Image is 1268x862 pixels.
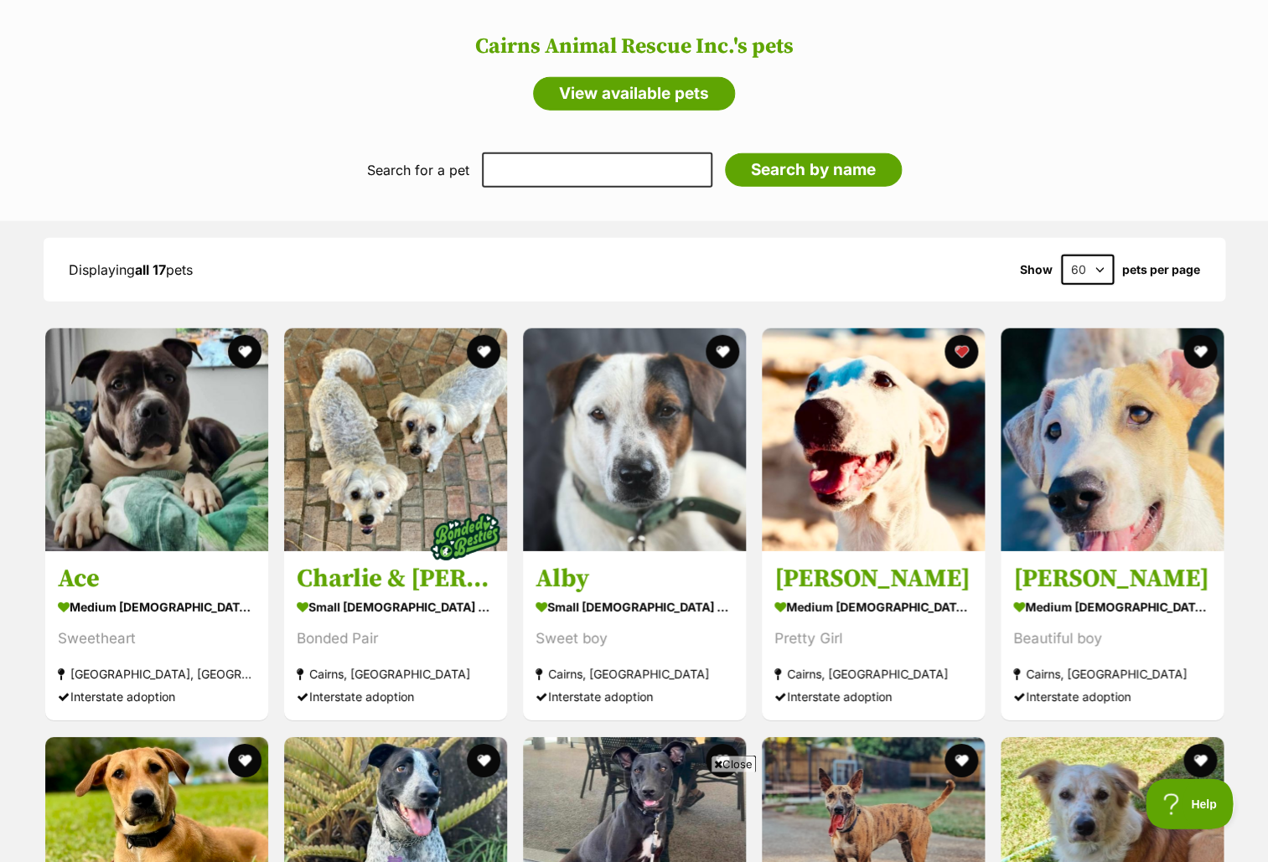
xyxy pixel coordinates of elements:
strong: all 17 [135,261,166,277]
span: Close [711,755,756,772]
iframe: Advertisement [329,778,939,854]
a: View available pets [533,76,735,110]
button: favourite [945,334,978,368]
div: small [DEMOGRAPHIC_DATA] Dog [536,595,733,619]
div: Sweetheart [58,627,256,650]
h3: Alby [536,563,733,595]
h3: Ace [58,563,256,595]
img: Ace [45,328,268,550]
a: [PERSON_NAME] medium [DEMOGRAPHIC_DATA] Dog Pretty Girl Cairns, [GEOGRAPHIC_DATA] Interstate adop... [762,550,985,720]
div: Interstate adoption [1013,685,1211,708]
input: Search by name [725,152,902,186]
button: favourite [1183,334,1217,368]
button: favourite [228,334,261,368]
div: Bonded Pair [297,627,494,650]
span: Displaying pets [69,261,193,277]
h3: [PERSON_NAME] [774,563,972,595]
label: Search for a pet [367,162,469,177]
button: favourite [945,743,978,777]
h3: [PERSON_NAME] [1013,563,1211,595]
div: Beautiful boy [1013,627,1211,650]
button: favourite [467,743,500,777]
img: Alby [523,328,746,550]
div: Interstate adoption [297,685,494,708]
div: Cairns, [GEOGRAPHIC_DATA] [774,663,972,685]
img: Alexis [762,328,985,550]
button: favourite [1183,743,1217,777]
div: Cairns, [GEOGRAPHIC_DATA] [1013,663,1211,685]
a: Alby small [DEMOGRAPHIC_DATA] Dog Sweet boy Cairns, [GEOGRAPHIC_DATA] Interstate adoption favourite [523,550,746,720]
div: Sweet boy [536,627,733,650]
div: Interstate adoption [58,685,256,708]
iframe: Help Scout Beacon - Open [1146,778,1234,828]
button: favourite [228,743,261,777]
img: bonded besties [423,495,507,579]
label: pets per page [1122,262,1200,276]
div: Cairns, [GEOGRAPHIC_DATA] [536,663,733,685]
div: Interstate adoption [774,685,972,708]
div: medium [DEMOGRAPHIC_DATA] Dog [1013,595,1211,619]
div: medium [DEMOGRAPHIC_DATA] Dog [58,595,256,619]
div: Pretty Girl [774,627,972,650]
a: Charlie & [PERSON_NAME] small [DEMOGRAPHIC_DATA] Dog Bonded Pair Cairns, [GEOGRAPHIC_DATA] Inters... [284,550,507,720]
div: Cairns, [GEOGRAPHIC_DATA] [297,663,494,685]
div: medium [DEMOGRAPHIC_DATA] Dog [774,595,972,619]
a: Ace medium [DEMOGRAPHIC_DATA] Dog Sweetheart [GEOGRAPHIC_DATA], [GEOGRAPHIC_DATA] Interstate adop... [45,550,268,720]
div: Interstate adoption [536,685,733,708]
div: small [DEMOGRAPHIC_DATA] Dog [297,595,494,619]
img: Charlie & Isa [284,328,507,550]
button: favourite [706,743,739,777]
a: [PERSON_NAME] medium [DEMOGRAPHIC_DATA] Dog Beautiful boy Cairns, [GEOGRAPHIC_DATA] Interstate ad... [1001,550,1224,720]
h2: Cairns Animal Rescue Inc.'s pets [17,34,1251,59]
span: Show [1020,262,1053,276]
button: favourite [467,334,500,368]
button: favourite [706,334,739,368]
h3: Charlie & [PERSON_NAME] [297,563,494,595]
img: Harlen [1001,328,1224,550]
div: [GEOGRAPHIC_DATA], [GEOGRAPHIC_DATA] [58,663,256,685]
